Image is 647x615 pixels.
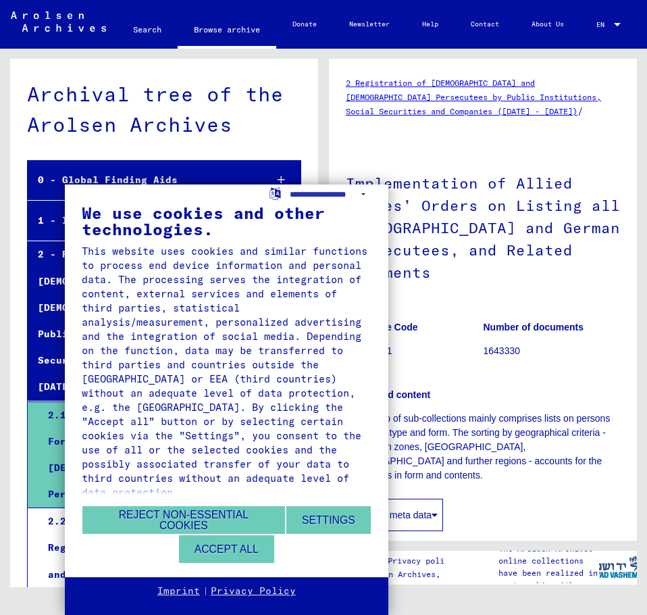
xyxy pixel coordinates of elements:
[179,535,274,563] button: Accept all
[286,506,371,534] button: Settings
[82,205,371,237] div: We use cookies and other technologies.
[157,585,200,598] a: Imprint
[211,585,296,598] a: Privacy Policy
[82,506,285,534] button: Reject non-essential cookies
[82,244,371,499] div: This website uses cookies and similar functions to process end device information and personal da...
